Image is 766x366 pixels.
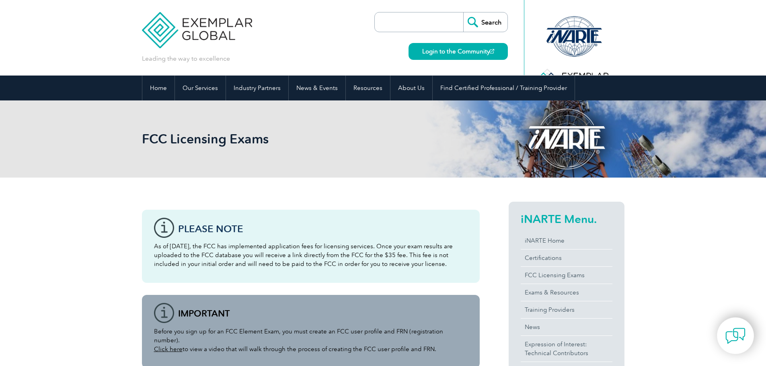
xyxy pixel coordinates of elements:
[521,267,612,284] a: FCC Licensing Exams
[154,327,468,354] p: Before you sign up for an FCC Element Exam, you must create an FCC user profile and FRN (registra...
[178,224,468,234] h3: Please note
[463,12,507,32] input: Search
[226,76,288,100] a: Industry Partners
[390,76,432,100] a: About Us
[725,326,745,346] img: contact-chat.png
[409,43,508,60] a: Login to the Community
[521,232,612,249] a: iNARTE Home
[490,49,494,53] img: open_square.png
[521,213,612,225] h2: iNARTE Menu.
[154,346,183,353] a: Click here
[142,54,230,63] p: Leading the way to excellence
[521,284,612,301] a: Exams & Resources
[289,76,345,100] a: News & Events
[433,76,575,100] a: Find Certified Professional / Training Provider
[521,319,612,335] a: News
[154,242,468,268] p: As of [DATE], the FCC has implemented application fees for licensing services. Once your exam res...
[142,76,175,100] a: Home
[175,76,226,100] a: Our Services
[521,249,612,266] a: Certifications
[346,76,390,100] a: Resources
[521,336,612,362] a: Expression of Interest:Technical Contributors
[142,133,480,145] h2: FCC Licensing Exams
[521,301,612,318] a: Training Providers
